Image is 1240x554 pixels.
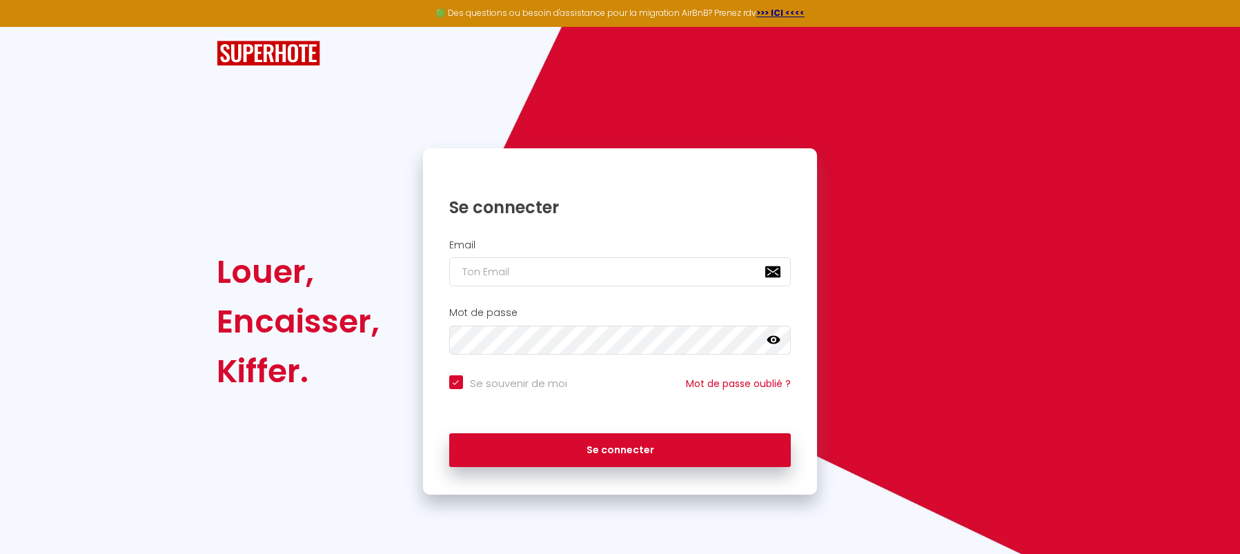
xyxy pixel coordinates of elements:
input: Ton Email [449,257,791,286]
a: >>> ICI <<<< [756,7,805,19]
a: Mot de passe oublié ? [686,377,791,390]
button: Se connecter [449,433,791,468]
h1: Se connecter [449,197,791,218]
div: Louer, [217,247,380,297]
div: Encaisser, [217,297,380,346]
h2: Email [449,239,791,251]
h2: Mot de passe [449,307,791,319]
img: SuperHote logo [217,41,320,66]
div: Kiffer. [217,346,380,396]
